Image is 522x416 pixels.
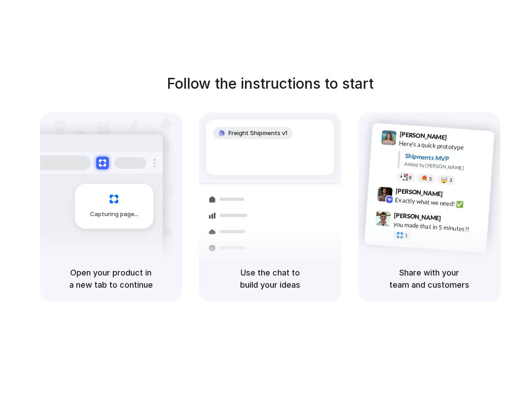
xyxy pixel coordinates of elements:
div: Exactly what we need! ✅ [395,195,485,210]
div: Here's a quick prototype [398,138,488,154]
span: Freight Shipments v1 [228,129,287,138]
span: [PERSON_NAME] [395,186,443,199]
div: Added by [PERSON_NAME] [404,160,487,173]
span: Capturing page [90,210,140,219]
span: 3 [449,178,452,183]
span: 9:41 AM [449,133,468,144]
span: 5 [428,176,432,181]
span: 9:42 AM [445,190,464,201]
span: 1 [404,233,407,238]
div: 🤯 [440,176,448,183]
h5: Share with your team and customers [369,267,490,291]
h1: Follow the instructions to start [167,73,374,95]
h5: Open your product in a new tab to continue [51,267,171,291]
div: you made that in 5 minutes?! [393,219,483,235]
span: 8 [408,175,411,180]
div: Shipments MVP [405,151,488,166]
h5: Use the chat to build your ideas [210,267,330,291]
span: 9:47 AM [444,214,462,225]
span: [PERSON_NAME] [393,210,441,223]
span: [PERSON_NAME] [399,129,447,142]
